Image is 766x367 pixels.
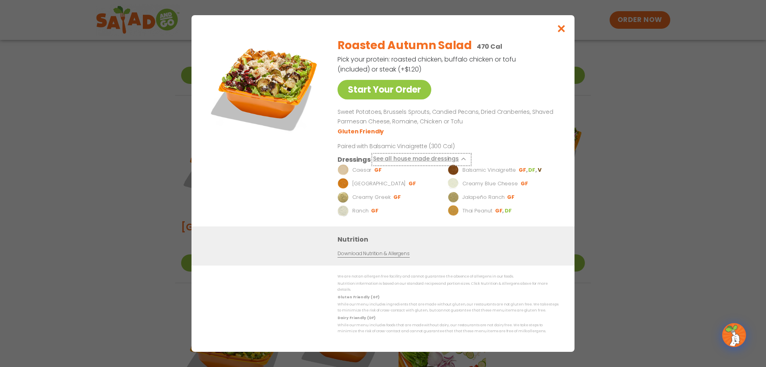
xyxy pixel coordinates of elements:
[338,165,349,176] img: Dressing preview image for Caesar
[495,207,505,214] li: GF
[352,166,371,174] p: Caesar
[338,274,559,280] p: We are not an allergen free facility and cannot guarantee the absence of allergens in our foods.
[371,207,379,214] li: GF
[462,166,516,174] p: Balsamic Vinaigrette
[338,37,472,54] h2: Roasted Autumn Salad
[338,192,349,203] img: Dressing preview image for Creamy Greek
[352,180,406,188] p: [GEOGRAPHIC_DATA]
[374,167,383,174] li: GF
[338,302,559,314] p: While our menu includes ingredients that are made without gluten, our restaurants are not gluten ...
[462,180,518,188] p: Creamy Blue Cheese
[338,250,409,258] a: Download Nutrition & Allergens
[338,142,485,151] p: Paired with Balsamic Vinaigrette (300 Cal)
[507,194,515,201] li: GF
[393,194,402,201] li: GF
[477,42,502,52] p: 470 Cal
[448,178,459,189] img: Dressing preview image for Creamy Blue Cheese
[538,167,542,174] li: V
[338,54,517,74] p: Pick your protein: roasted chicken, buffalo chicken or tofu (included) or steak (+$1.20)
[209,31,321,143] img: Featured product photo for Roasted Autumn Salad
[338,322,559,335] p: While our menu includes foods that are made without dairy, our restaurants are not dairy free. We...
[338,295,379,300] strong: Gluten Friendly (GF)
[519,167,528,174] li: GF
[528,167,537,174] li: DF
[409,180,417,187] li: GF
[338,155,371,165] h3: Dressings
[373,155,470,165] button: See all house made dressings
[462,193,505,201] p: Jalapeño Ranch
[549,15,574,42] button: Close modal
[338,107,555,127] p: Sweet Potatoes, Brussels Sprouts, Candied Pecans, Dried Cranberries, Shaved Parmesan Cheese, Roma...
[338,178,349,189] img: Dressing preview image for BBQ Ranch
[448,192,459,203] img: Dressing preview image for Jalapeño Ranch
[338,234,563,244] h3: Nutrition
[352,193,391,201] p: Creamy Greek
[505,207,513,214] li: DF
[448,165,459,176] img: Dressing preview image for Balsamic Vinaigrette
[338,281,559,293] p: Nutrition information is based on our standard recipes and portion sizes. Click Nutrition & Aller...
[448,205,459,216] img: Dressing preview image for Thai Peanut
[338,127,385,136] li: Gluten Friendly
[521,180,529,187] li: GF
[723,324,745,346] img: wpChatIcon
[462,207,492,215] p: Thai Peanut
[352,207,369,215] p: Ranch
[338,315,375,320] strong: Dairy Friendly (DF)
[338,205,349,216] img: Dressing preview image for Ranch
[338,80,431,99] a: Start Your Order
